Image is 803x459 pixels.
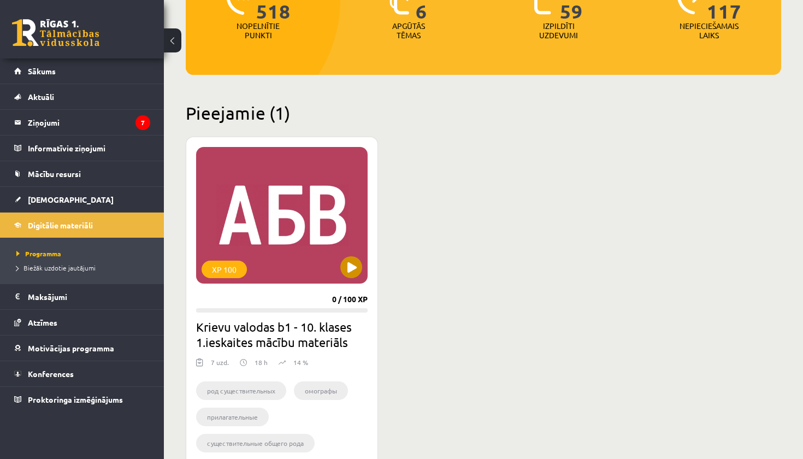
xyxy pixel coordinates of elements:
[28,66,56,76] span: Sākums
[294,381,348,400] li: омографы
[16,249,153,258] a: Programma
[28,169,81,179] span: Mācību resursi
[196,408,269,426] li: прилагательные
[28,343,114,353] span: Motivācijas programma
[16,263,96,272] span: Biežāk uzdotie jautājumi
[28,136,150,161] legend: Informatīvie ziņojumi
[186,102,781,123] h2: Pieejamie (1)
[293,357,308,367] p: 14 %
[202,261,247,278] div: XP 100
[196,381,286,400] li: род существительных
[14,161,150,186] a: Mācību resursi
[14,84,150,109] a: Aktuāli
[14,336,150,361] a: Motivācijas programma
[14,187,150,212] a: [DEMOGRAPHIC_DATA]
[28,220,93,230] span: Digitālie materiāli
[14,361,150,386] a: Konferences
[12,19,99,46] a: Rīgas 1. Tālmācības vidusskola
[680,21,739,40] p: Nepieciešamais laiks
[14,58,150,84] a: Sākums
[28,395,123,404] span: Proktoringa izmēģinājums
[14,136,150,161] a: Informatīvie ziņojumi
[14,310,150,335] a: Atzīmes
[196,434,315,452] li: существительные общего рода
[387,21,430,40] p: Apgūtās tēmas
[255,357,268,367] p: 18 h
[16,249,61,258] span: Programma
[237,21,280,40] p: Nopelnītie punkti
[28,92,54,102] span: Aktuāli
[211,357,229,374] div: 7 uzd.
[538,21,580,40] p: Izpildīti uzdevumi
[28,369,74,379] span: Konferences
[14,387,150,412] a: Proktoringa izmēģinājums
[28,110,150,135] legend: Ziņojumi
[28,195,114,204] span: [DEMOGRAPHIC_DATA]
[14,213,150,238] a: Digitālie materiāli
[135,115,150,130] i: 7
[14,110,150,135] a: Ziņojumi7
[28,284,150,309] legend: Maksājumi
[196,319,368,350] h2: Krievu valodas b1 - 10. klases 1.ieskaites mācību materiāls
[14,284,150,309] a: Maksājumi
[16,263,153,273] a: Biežāk uzdotie jautājumi
[28,317,57,327] span: Atzīmes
